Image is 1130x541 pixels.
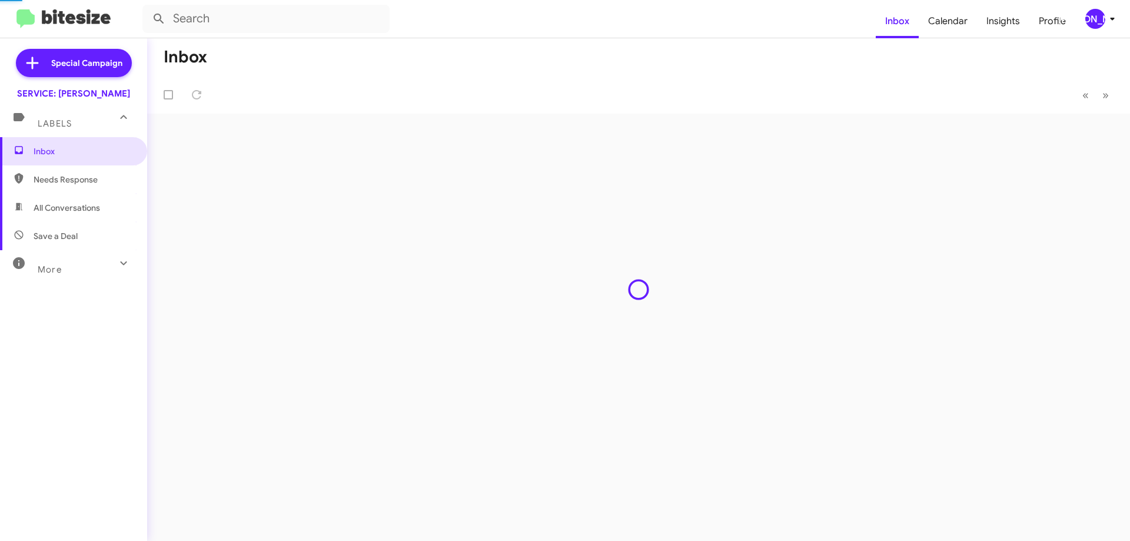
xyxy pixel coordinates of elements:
button: Previous [1075,83,1096,107]
div: [PERSON_NAME] [1085,9,1105,29]
span: Save a Deal [34,230,78,242]
input: Search [142,5,390,33]
button: Next [1095,83,1116,107]
a: Profile [1029,4,1075,38]
span: Special Campaign [51,57,122,69]
span: More [38,264,62,275]
a: Insights [977,4,1029,38]
a: Inbox [876,4,919,38]
span: Inbox [34,145,134,157]
span: « [1082,88,1089,102]
h1: Inbox [164,48,207,67]
span: All Conversations [34,202,100,214]
div: SERVICE: [PERSON_NAME] [17,88,130,99]
nav: Page navigation example [1076,83,1116,107]
button: [PERSON_NAME] [1075,9,1117,29]
a: Calendar [919,4,977,38]
a: Special Campaign [16,49,132,77]
span: Needs Response [34,174,134,185]
span: » [1102,88,1109,102]
span: Labels [38,118,72,129]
